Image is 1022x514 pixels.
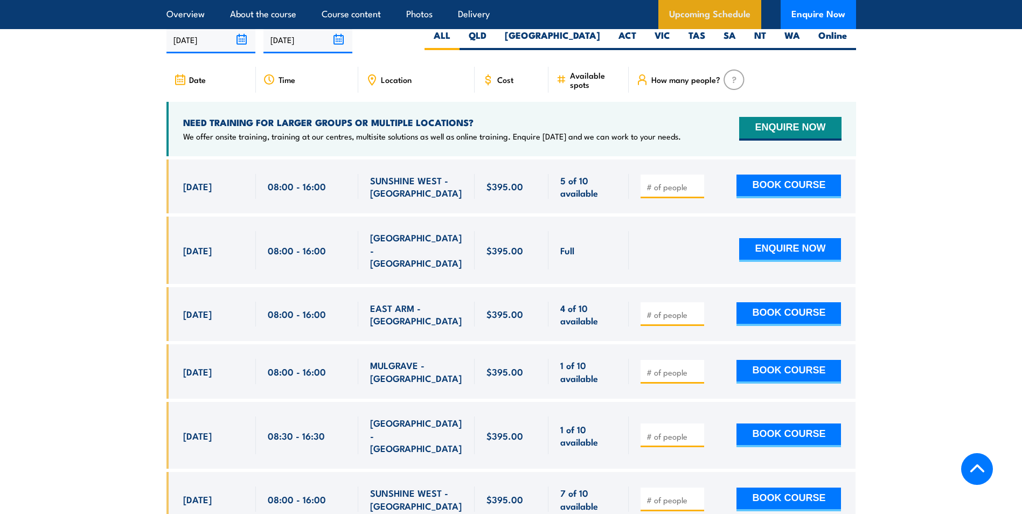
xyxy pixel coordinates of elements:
span: 08:00 - 16:00 [268,365,326,378]
span: SUNSHINE WEST - [GEOGRAPHIC_DATA] [370,174,463,199]
label: SA [714,29,745,50]
span: $395.00 [486,244,523,256]
h4: NEED TRAINING FOR LARGER GROUPS OR MULTIPLE LOCATIONS? [183,116,681,128]
span: $395.00 [486,429,523,442]
label: ACT [609,29,645,50]
span: Available spots [570,71,621,89]
span: [DATE] [183,244,212,256]
span: 08:00 - 16:00 [268,493,326,505]
input: # of people [646,309,700,320]
span: Time [279,75,295,84]
button: BOOK COURSE [736,360,841,384]
span: Location [381,75,412,84]
span: 1 of 10 available [560,423,617,448]
input: To date [263,26,352,53]
span: [DATE] [183,429,212,442]
span: $395.00 [486,493,523,505]
span: 4 of 10 available [560,302,617,327]
button: ENQUIRE NOW [739,117,841,141]
p: We offer onsite training, training at our centres, multisite solutions as well as online training... [183,131,681,142]
span: Cost [497,75,513,84]
span: 7 of 10 available [560,487,617,512]
label: QLD [460,29,496,50]
button: BOOK COURSE [736,302,841,326]
label: WA [775,29,809,50]
span: [DATE] [183,308,212,320]
button: BOOK COURSE [736,175,841,198]
span: 08:00 - 16:00 [268,244,326,256]
span: [GEOGRAPHIC_DATA] - [GEOGRAPHIC_DATA] [370,416,463,454]
span: 08:00 - 16:00 [268,180,326,192]
label: ALL [425,29,460,50]
span: EAST ARM - [GEOGRAPHIC_DATA] [370,302,463,327]
span: [GEOGRAPHIC_DATA] - [GEOGRAPHIC_DATA] [370,231,463,269]
span: SUNSHINE WEST - [GEOGRAPHIC_DATA] [370,487,463,512]
span: [DATE] [183,180,212,192]
span: How many people? [651,75,720,84]
label: TAS [679,29,714,50]
label: Online [809,29,856,50]
span: $395.00 [486,180,523,192]
label: NT [745,29,775,50]
span: [DATE] [183,493,212,505]
input: # of people [646,495,700,505]
span: $395.00 [486,365,523,378]
span: 08:30 - 16:30 [268,429,325,442]
label: [GEOGRAPHIC_DATA] [496,29,609,50]
label: VIC [645,29,679,50]
span: Date [189,75,206,84]
span: MULGRAVE - [GEOGRAPHIC_DATA] [370,359,463,384]
span: [DATE] [183,365,212,378]
button: BOOK COURSE [736,488,841,511]
span: 08:00 - 16:00 [268,308,326,320]
button: BOOK COURSE [736,423,841,447]
span: Full [560,244,574,256]
input: # of people [646,431,700,442]
span: 5 of 10 available [560,174,617,199]
input: From date [166,26,255,53]
span: 1 of 10 available [560,359,617,384]
span: $395.00 [486,308,523,320]
input: # of people [646,367,700,378]
button: ENQUIRE NOW [739,238,841,262]
input: # of people [646,182,700,192]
